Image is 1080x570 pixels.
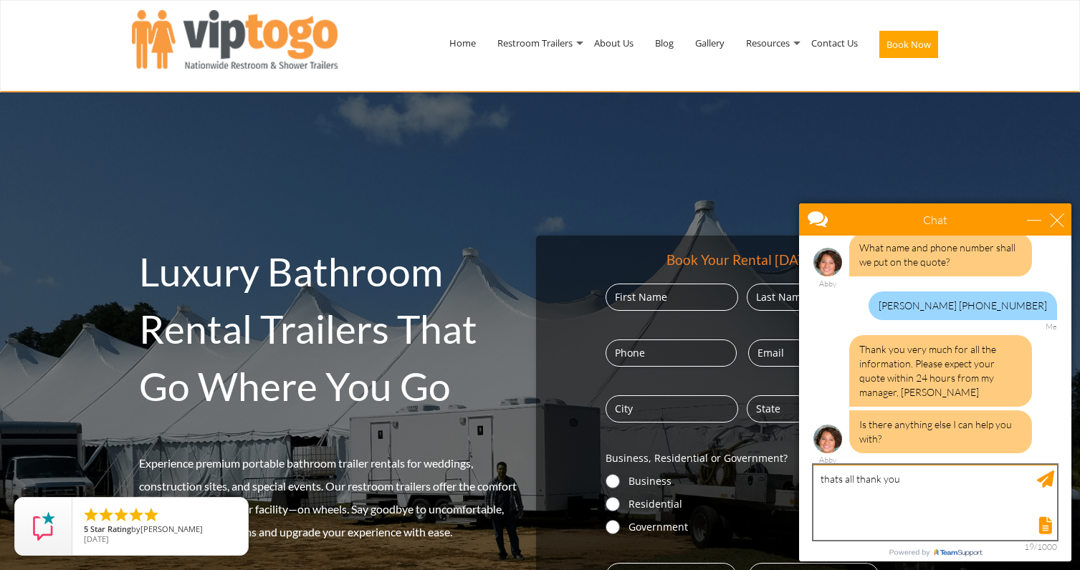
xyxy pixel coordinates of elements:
label: Residential [629,497,879,511]
legend: Business, Residential or Government? [606,451,788,465]
a: Contact Us [801,6,869,80]
h2: Luxury Bathroom Rental Trailers That Go Where You Go [139,243,530,415]
label: Government [629,520,879,534]
a: Book Now [869,6,949,89]
img: VIPTOGO [132,10,338,69]
input: Phone [606,339,737,367]
a: Restroom Trailers [487,6,583,80]
img: Review Rating [29,512,58,541]
input: Email [748,339,879,367]
li:  [82,506,100,523]
a: Resources [735,6,801,80]
input: City [606,395,738,422]
input: First Name [606,284,738,311]
li:  [128,506,145,523]
a: About Us [583,6,644,80]
a: Gallery [684,6,735,80]
span: [PERSON_NAME] [140,523,203,534]
span: Experience premium portable bathroom trailer rentals for weddings, construction sites, and specia... [139,456,517,538]
button: Book Now [879,31,938,58]
li:  [143,506,160,523]
span: by [84,525,236,535]
span: [DATE] [84,533,109,544]
span: Star Rating [90,523,131,534]
iframe: Live Chat Box [790,195,1080,570]
label: Business [629,474,879,488]
span: 5 [84,523,88,534]
input: State [747,395,879,422]
div: Book Your Rental [DATE] [666,250,818,269]
input: Last Name [747,284,879,311]
li:  [97,506,115,523]
a: Blog [644,6,684,80]
a: Home [439,6,487,80]
li:  [113,506,130,523]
